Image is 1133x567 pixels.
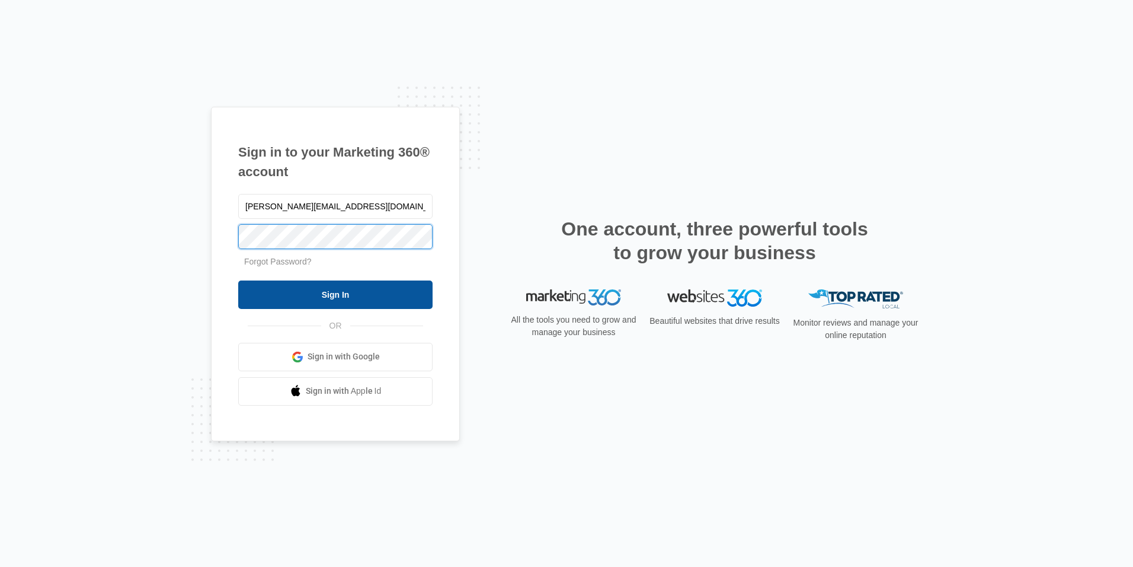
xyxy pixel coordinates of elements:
p: All the tools you need to grow and manage your business [507,314,640,339]
img: Top Rated Local [808,289,903,309]
a: Sign in with Google [238,343,433,371]
h1: Sign in to your Marketing 360® account [238,142,433,181]
input: Email [238,194,433,219]
span: Sign in with Apple Id [306,385,382,397]
h2: One account, three powerful tools to grow your business [558,217,872,265]
a: Forgot Password? [244,257,312,266]
img: Websites 360 [667,289,762,307]
img: Marketing 360 [526,289,621,306]
p: Monitor reviews and manage your online reputation [789,317,922,342]
span: Sign in with Google [308,351,380,363]
span: OR [321,320,350,332]
p: Beautiful websites that drive results [648,315,781,327]
a: Sign in with Apple Id [238,377,433,406]
input: Sign In [238,281,433,309]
